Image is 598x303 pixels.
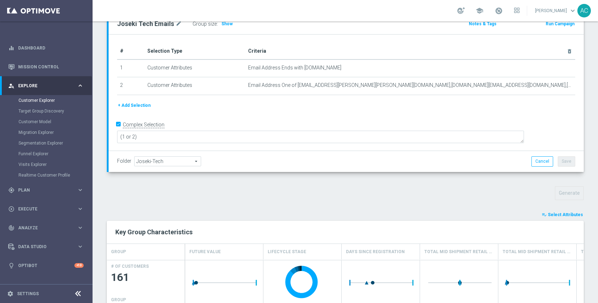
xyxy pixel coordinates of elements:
i: lightbulb [8,262,15,269]
span: Explore [18,84,77,88]
i: person_search [8,83,15,89]
span: 161 [111,271,181,284]
h4: Days Since Registration [346,246,405,258]
i: keyboard_arrow_right [77,205,84,212]
span: keyboard_arrow_down [569,7,577,15]
button: Data Studio keyboard_arrow_right [8,244,84,250]
div: Dashboard [8,38,84,57]
a: Visits Explorer [19,162,74,167]
span: Plan [18,188,77,192]
button: Generate [555,186,584,200]
span: Email Address Ends with [DOMAIN_NAME] [248,65,341,71]
div: Optibot [8,256,84,275]
button: Notes & Tags [468,20,497,28]
a: Target Group Discovery [19,108,74,114]
td: 2 [117,77,145,95]
a: Migration Explorer [19,130,74,135]
button: Cancel [531,156,553,166]
button: equalizer Dashboard [8,45,84,51]
div: AC [577,4,591,17]
i: track_changes [8,225,15,231]
div: Target Group Discovery [19,106,92,116]
td: Customer Attributes [145,77,245,95]
i: playlist_add_check [542,212,547,217]
i: gps_fixed [8,187,15,193]
td: 1 [117,59,145,77]
div: Customer Model [19,116,92,127]
div: Mission Control [8,57,84,76]
div: Segmentation Explorer [19,138,92,148]
div: Customer Explorer [19,95,92,106]
span: Criteria [248,48,266,54]
th: # [117,43,145,59]
i: equalizer [8,45,15,51]
h4: Lifecycle Stage [268,246,306,258]
h4: GROUP [111,246,126,258]
label: : [217,21,218,27]
div: Visits Explorer [19,159,92,170]
i: keyboard_arrow_right [77,187,84,193]
button: playlist_add_check Select Attributes [541,211,584,219]
button: play_circle_outline Execute keyboard_arrow_right [8,206,84,212]
div: Funnel Explorer [19,148,92,159]
i: play_circle_outline [8,206,15,212]
div: Plan [8,187,77,193]
button: lightbulb Optibot +10 [8,263,84,268]
div: +10 [74,263,84,268]
button: person_search Explore keyboard_arrow_right [8,83,84,89]
span: Show [221,21,233,26]
a: Optibot [18,256,74,275]
a: Customer Model [19,119,74,125]
button: Run Campaign [545,20,575,28]
button: + Add Selection [117,101,151,109]
i: keyboard_arrow_right [77,224,84,231]
i: keyboard_arrow_right [77,82,84,89]
label: Folder [117,158,131,164]
a: Mission Control [18,57,84,76]
button: Save [558,156,575,166]
h4: Total Mid Shipment Retail Transaction Amount, Last Month [424,246,494,258]
button: gps_fixed Plan keyboard_arrow_right [8,187,84,193]
a: Dashboard [18,38,84,57]
div: Explore [8,83,77,89]
h4: GROUP [111,297,126,302]
button: track_changes Analyze keyboard_arrow_right [8,225,84,231]
span: school [476,7,483,15]
a: Settings [17,292,39,296]
a: Funnel Explorer [19,151,74,157]
span: Execute [18,207,77,211]
div: Analyze [8,225,77,231]
div: Execute [8,206,77,212]
i: delete_forever [567,48,572,54]
h4: Total Mid Shipment Retail Transaction Amount [503,246,572,258]
span: Select Attributes [548,212,583,217]
a: Segmentation Explorer [19,140,74,146]
h4: # OF CUSTOMERS [111,264,149,269]
span: Email Address One of [EMAIL_ADDRESS][PERSON_NAME][PERSON_NAME][DOMAIN_NAME],[DOMAIN_NAME][EMAIL_A... [248,82,572,88]
div: Migration Explorer [19,127,92,138]
td: Customer Attributes [145,59,245,77]
i: keyboard_arrow_right [77,243,84,250]
a: [PERSON_NAME]keyboard_arrow_down [534,5,577,16]
i: mode_edit [175,20,182,28]
th: Selection Type [145,43,245,59]
button: Mission Control [8,64,84,70]
h4: Future Value [189,246,221,258]
a: Realtime Customer Profile [19,172,74,178]
span: Data Studio [18,245,77,249]
label: Complex Selection [123,121,164,128]
span: Analyze [18,226,77,230]
h2: Joseki Tech Emails [117,20,174,28]
div: Realtime Customer Profile [19,170,92,181]
a: Customer Explorer [19,98,74,103]
i: settings [7,291,14,297]
h2: Key Group Characteristics [115,228,575,236]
